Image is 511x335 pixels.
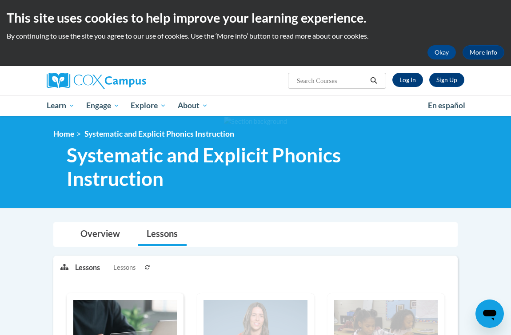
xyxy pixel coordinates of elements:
img: Cox Campus [47,73,146,89]
a: Engage [80,95,125,116]
a: Explore [125,95,172,116]
span: Systematic and Explicit Phonics Instruction [84,129,234,138]
input: Search Courses [296,75,367,86]
iframe: Button to launch messaging window [475,300,504,328]
a: Log In [392,73,423,87]
span: About [178,100,208,111]
button: Okay [427,45,456,59]
span: Lessons [113,263,136,272]
a: About [172,95,214,116]
a: Cox Campus [47,73,177,89]
span: Systematic and Explicit Phonics Instruction [67,143,367,190]
span: En español [428,101,465,110]
a: Lessons [138,223,187,246]
span: Learn [47,100,75,111]
span: Explore [131,100,166,111]
img: Section background [224,117,287,126]
a: More Info [463,45,504,59]
a: En español [422,96,471,115]
div: Main menu [40,95,471,116]
a: Home [53,129,74,138]
a: Register [429,73,464,87]
button: Search [367,75,380,86]
span: Engage [86,100,120,111]
p: By continuing to use the site you agree to our use of cookies. Use the ‘More info’ button to read... [7,31,504,41]
a: Learn [41,95,80,116]
a: Overview [72,223,129,246]
p: Lessons [75,263,100,272]
h2: This site uses cookies to help improve your learning experience. [7,9,504,27]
